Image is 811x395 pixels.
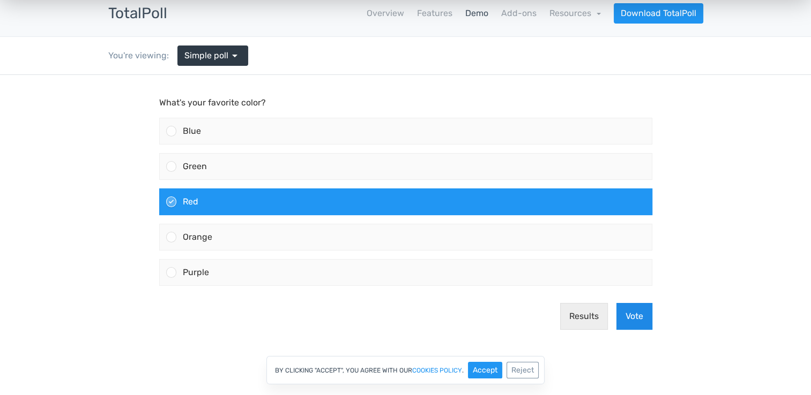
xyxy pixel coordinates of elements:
[549,8,601,18] a: Resources
[108,5,167,22] h3: TotalPoll
[468,362,502,378] button: Accept
[501,7,537,20] a: Add-ons
[417,7,452,20] a: Features
[183,192,209,202] span: Purple
[614,3,703,24] a: Download TotalPoll
[108,49,177,62] div: You're viewing:
[367,7,404,20] a: Overview
[266,356,545,384] div: By clicking "Accept", you agree with our .
[183,51,201,61] span: Blue
[560,228,608,255] button: Results
[177,45,248,66] a: Simple poll arrow_drop_down
[412,367,462,374] a: cookies policy
[159,21,652,34] p: What's your favorite color?
[465,7,488,20] a: Demo
[616,228,652,255] button: Vote
[184,49,228,62] span: Simple poll
[183,86,207,96] span: Green
[228,49,241,62] span: arrow_drop_down
[183,157,212,167] span: Orange
[507,362,539,378] button: Reject
[183,121,198,132] span: Red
